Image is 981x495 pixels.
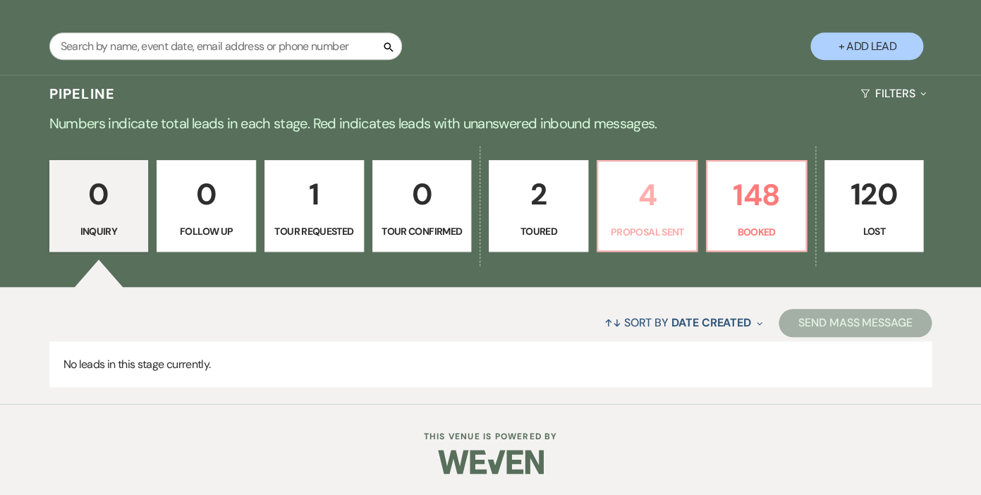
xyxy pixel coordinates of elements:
p: Follow Up [166,224,247,239]
p: Proposal Sent [607,224,688,240]
p: No leads in this stage currently. [49,341,932,388]
span: ↑↓ [604,315,621,330]
p: 1 [274,171,355,218]
a: 0Tour Confirmed [372,160,472,252]
input: Search by name, event date, email address or phone number [49,32,402,60]
p: Lost [834,224,915,239]
p: Booked [716,224,797,240]
p: Tour Requested [274,224,355,239]
a: 120Lost [824,160,924,252]
p: Toured [498,224,579,239]
a: 1Tour Requested [264,160,364,252]
p: Inquiry [59,224,140,239]
span: Date Created [671,315,751,330]
a: 4Proposal Sent [597,160,697,252]
p: 0 [59,171,140,218]
a: 0Inquiry [49,160,149,252]
button: + Add Lead [810,32,923,60]
p: 4 [607,171,688,219]
p: Tour Confirmed [382,224,463,239]
a: 0Follow Up [157,160,256,252]
p: 0 [166,171,247,218]
a: 148Booked [706,160,807,252]
button: Filters [855,75,932,112]
button: Sort By Date Created [599,304,768,341]
p: 120 [834,171,915,218]
p: 0 [382,171,463,218]
img: Weven Logo [438,437,544,487]
p: 2 [498,171,579,218]
a: 2Toured [489,160,588,252]
p: 148 [716,171,797,219]
h3: Pipeline [49,84,116,104]
button: Send Mass Message [779,309,932,337]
